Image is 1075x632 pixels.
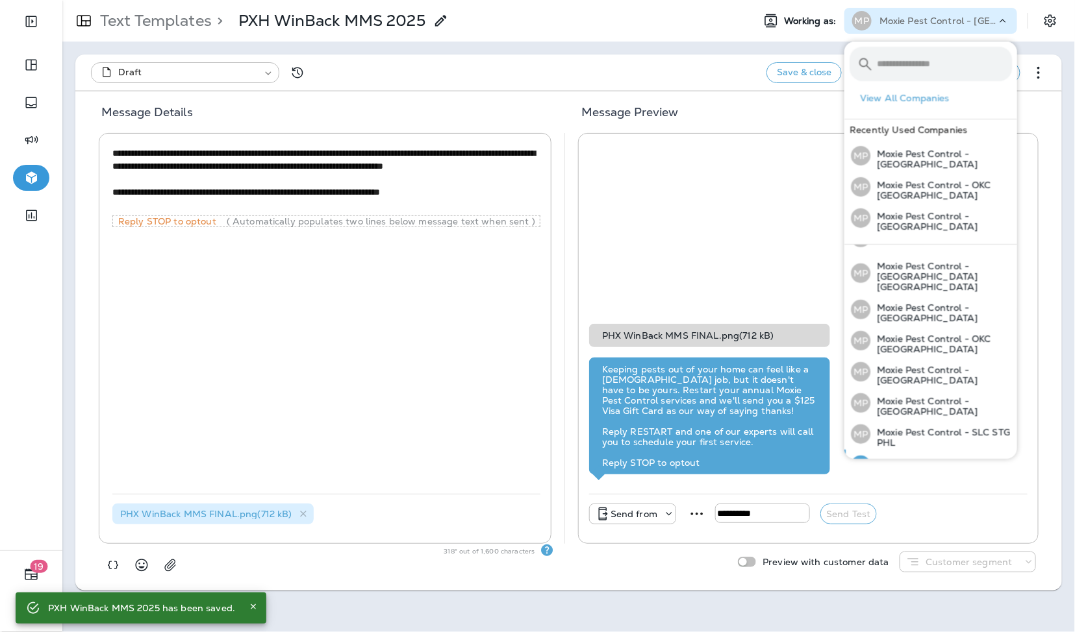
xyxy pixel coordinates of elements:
[844,140,1017,171] button: MPMoxie Pest Control - [GEOGRAPHIC_DATA]
[784,16,839,27] span: Working as:
[844,325,1017,356] button: MPMoxie Pest Control - OKC [GEOGRAPHIC_DATA]
[852,11,872,30] div: MP
[851,456,870,475] div: MP
[870,458,1012,479] p: Moxie Pest Control - [GEOGRAPHIC_DATA]
[86,102,566,133] h5: Message Details
[851,331,870,350] div: MP
[851,424,870,444] div: MP
[870,334,1012,354] p: Moxie Pest Control - OKC [GEOGRAPHIC_DATA]
[444,546,540,557] p: 318 * out of 1,600 characters
[120,508,292,520] span: PHX WinBack MMS FINAL.png ( 712 kB )
[118,66,142,79] span: Draft
[766,62,842,83] button: Save & close
[851,300,870,319] div: MP
[870,396,1012,417] p: Moxie Pest Control - [GEOGRAPHIC_DATA]
[851,208,870,228] div: MP
[844,387,1017,419] button: MPMoxie Pest Control - [GEOGRAPHIC_DATA]
[851,146,870,165] div: MP
[13,561,49,587] button: 19
[112,504,314,524] div: PHX WinBack MMS FINAL.png(712 kB)
[844,171,1017,202] button: MPMoxie Pest Control - OKC [GEOGRAPHIC_DATA]
[589,324,830,347] div: PHX WinBack MMS FINAL.png ( 712 kB )
[879,16,996,26] p: Moxie Pest Control - [GEOGRAPHIC_DATA]
[31,560,48,573] span: 19
[844,202,1017,234] button: MPMoxie Pest Control - [GEOGRAPHIC_DATA]
[540,544,553,557] div: Text Segments Text messages are billed per segment. A single segment is typically 160 characters,...
[602,364,817,468] div: Keeping pests out of your home can feel like a [DEMOGRAPHIC_DATA] job, but it doesn't have to be ...
[870,211,1012,232] p: Moxie Pest Control - [GEOGRAPHIC_DATA]
[95,11,212,30] p: Text Templates
[285,60,310,86] button: View Changelog
[844,419,1017,450] button: MPMoxie Pest Control - SLC STG PHL
[855,88,1017,108] button: View All Companies
[246,599,261,614] button: Close
[844,294,1017,325] button: MPMoxie Pest Control - [GEOGRAPHIC_DATA]
[870,236,962,246] p: Moxie Pest Control
[851,177,870,197] div: MP
[48,596,235,620] div: PXH WinBack MMS 2025 has been saved.
[1039,9,1062,32] button: Settings
[212,11,223,30] p: >
[844,450,1017,481] button: MPMoxie Pest Control - [GEOGRAPHIC_DATA]
[756,557,889,567] p: Preview with customer data
[870,261,1012,292] p: Moxie Pest Control - [GEOGRAPHIC_DATA] [GEOGRAPHIC_DATA]
[227,216,535,226] p: ( Automatically populates two lines below message text when sent )
[611,509,657,519] p: Send from
[238,11,425,30] p: PXH WinBack MMS 2025
[851,362,870,382] div: MP
[844,252,1017,294] button: MPMoxie Pest Control - [GEOGRAPHIC_DATA] [GEOGRAPHIC_DATA]
[844,356,1017,387] button: MPMoxie Pest Control - [GEOGRAPHIC_DATA]
[851,393,870,413] div: MP
[566,102,1052,133] h5: Message Preview
[844,119,1017,140] div: Recently Used Companies
[870,149,1012,169] p: Moxie Pest Control - [GEOGRAPHIC_DATA]
[870,427,1012,448] p: Moxie Pest Control - SLC STG PHL
[870,302,1012,323] p: Moxie Pest Control - [GEOGRAPHIC_DATA]
[870,180,1012,201] p: Moxie Pest Control - OKC [GEOGRAPHIC_DATA]
[13,8,49,34] button: Expand Sidebar
[926,557,1012,567] p: Customer segment
[113,216,227,226] p: Reply STOP to optout
[870,365,1012,385] p: Moxie Pest Control - [GEOGRAPHIC_DATA]
[851,263,870,283] div: MP
[851,228,870,247] div: MP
